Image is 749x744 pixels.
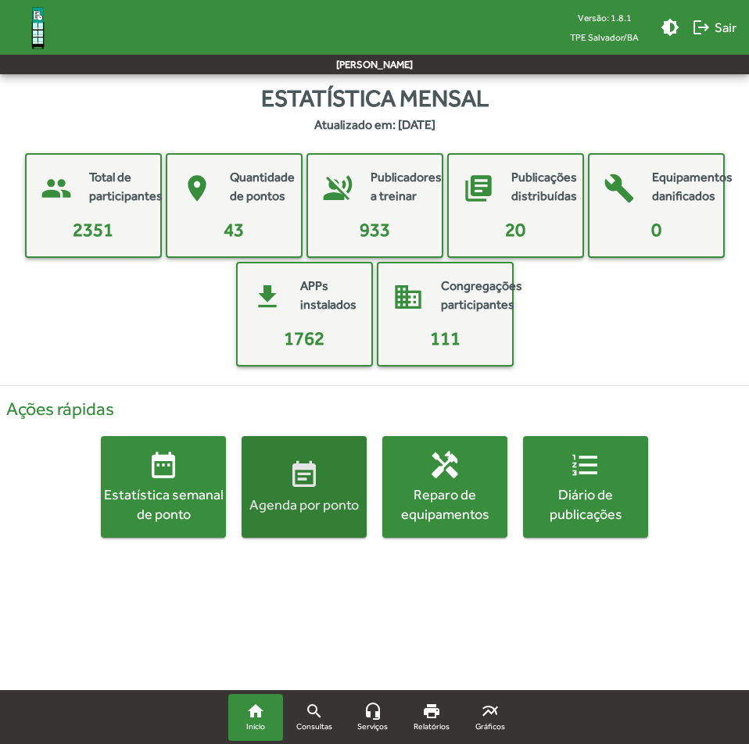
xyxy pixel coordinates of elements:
mat-icon: logout [692,18,711,37]
button: Diário de publicações [523,436,648,538]
mat-icon: handyman [429,449,461,481]
span: 2351 [73,219,113,240]
span: 111 [430,327,461,349]
mat-card-title: APPs instalados [300,277,357,314]
span: 43 [224,219,244,240]
div: Estatística semanal de ponto [101,485,226,524]
img: Logo [13,2,63,53]
span: TPE Salvador/BA [557,27,651,47]
mat-icon: date_range [148,449,179,481]
mat-icon: build [596,165,643,212]
div: Reparo de equipamentos [382,485,507,524]
mat-card-title: Total de participantes [89,168,163,206]
mat-icon: brightness_medium [661,18,679,37]
button: Agenda por ponto [242,436,367,538]
button: Estatística semanal de ponto [101,436,226,538]
span: 933 [360,219,390,240]
mat-icon: get_app [244,274,291,320]
mat-icon: library_books [455,165,502,212]
mat-icon: format_list_numbered [570,449,601,481]
mat-icon: event_note [288,460,320,491]
strong: Atualizado em: [DATE] [314,116,435,134]
mat-card-title: Equipamentos danificados [652,168,733,206]
mat-card-title: Publicadores a treinar [371,168,442,206]
span: Sair [692,13,736,41]
span: 0 [651,219,661,240]
mat-card-title: Publicações distribuídas [511,168,577,206]
div: Diário de publicações [523,485,648,524]
mat-icon: voice_over_off [314,165,361,212]
div: Versão: 1.8.1 [557,8,651,27]
mat-icon: place [174,165,220,212]
button: Reparo de equipamentos [382,436,507,538]
span: 20 [505,219,525,240]
span: 1762 [284,327,324,349]
button: Sair [686,13,743,41]
div: Agenda por ponto [242,495,367,514]
mat-card-title: Quantidade de pontos [230,168,295,206]
mat-icon: people [33,165,80,212]
span: Estatística mensal [261,80,489,116]
mat-icon: domain [385,274,432,320]
mat-card-title: Congregações participantes [441,277,522,314]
